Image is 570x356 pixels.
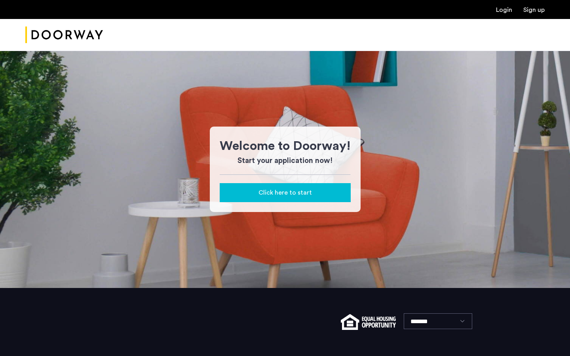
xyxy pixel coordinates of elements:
button: button [220,183,351,202]
img: equal-housing.png [341,314,396,330]
span: Click here to start [258,188,312,197]
a: Registration [523,7,545,13]
a: Cazamio Logo [25,20,103,50]
h3: Start your application now! [220,155,351,167]
img: logo [25,20,103,50]
h1: Welcome to Doorway! [220,136,351,155]
select: Language select [404,313,472,329]
a: Login [496,7,512,13]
